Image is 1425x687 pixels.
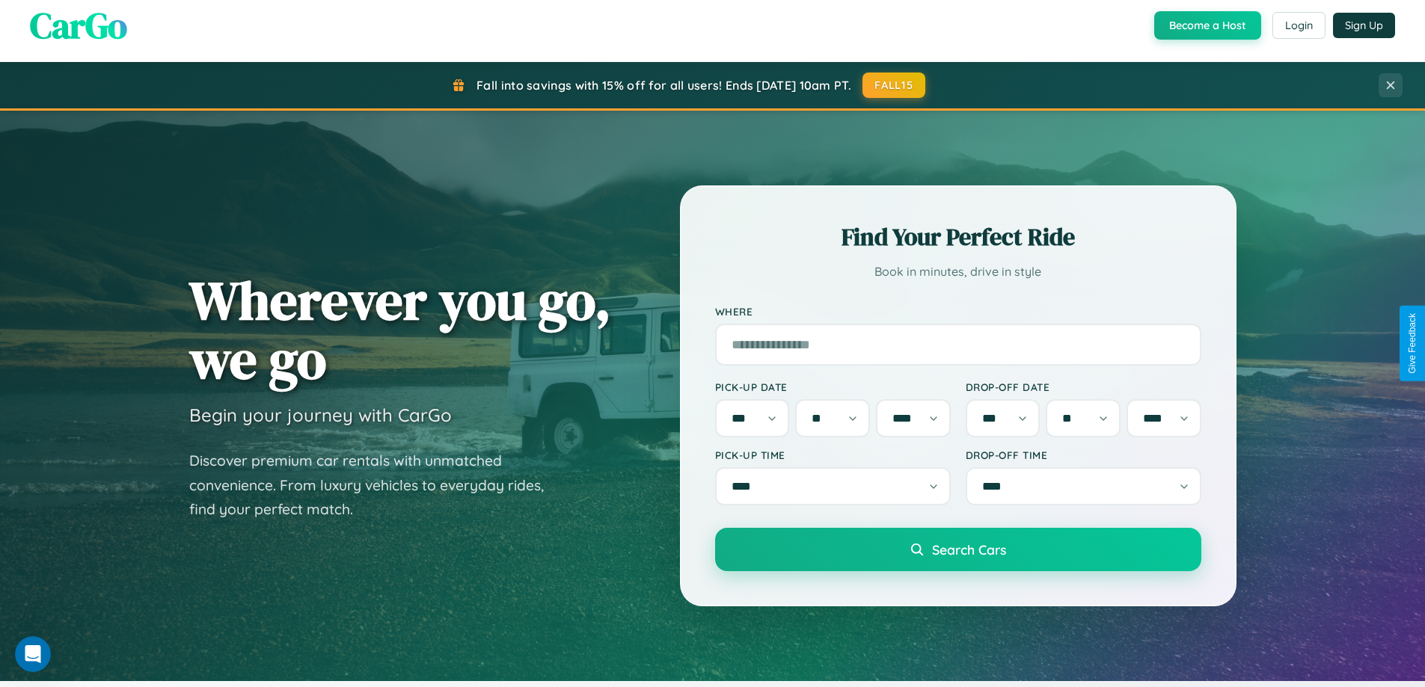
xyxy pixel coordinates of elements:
p: Discover premium car rentals with unmatched convenience. From luxury vehicles to everyday rides, ... [189,449,563,522]
span: Fall into savings with 15% off for all users! Ends [DATE] 10am PT. [476,78,851,93]
p: Book in minutes, drive in style [715,261,1201,283]
span: Search Cars [932,541,1006,558]
button: Become a Host [1154,11,1261,40]
button: FALL15 [862,73,925,98]
h1: Wherever you go, we go [189,271,611,389]
div: Give Feedback [1407,313,1418,374]
label: Pick-up Date [715,381,951,393]
h2: Find Your Perfect Ride [715,221,1201,253]
button: Search Cars [715,528,1201,571]
button: Login [1272,12,1326,39]
button: Sign Up [1333,13,1395,38]
label: Pick-up Time [715,449,951,461]
h3: Begin your journey with CarGo [189,404,452,426]
label: Where [715,305,1201,318]
iframe: Intercom live chat [15,636,51,672]
span: CarGo [30,1,127,50]
label: Drop-off Date [966,381,1201,393]
label: Drop-off Time [966,449,1201,461]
